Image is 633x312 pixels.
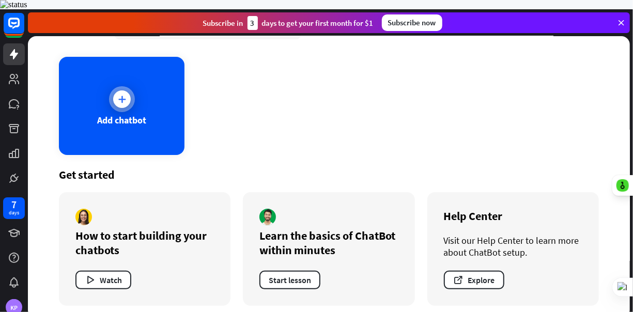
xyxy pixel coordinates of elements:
div: How to start building your chatbots [75,228,214,257]
button: Explore [444,271,504,289]
div: Get started [59,167,599,182]
div: Subscribe now [382,14,442,31]
div: days [9,209,19,216]
div: 3 [248,16,258,30]
div: 7 [11,200,17,209]
button: Start lesson [259,271,320,289]
img: author [259,209,276,225]
button: Open LiveChat chat widget [8,4,39,35]
button: Watch [75,271,131,289]
img: OneKey Logo [616,179,629,192]
div: Visit our Help Center to learn more about ChatBot setup. [444,235,582,258]
a: 7 days [3,197,25,219]
img: author [75,209,92,225]
div: Add chatbot [97,114,146,126]
div: Learn the basics of ChatBot within minutes [259,228,398,257]
div: Help Center [444,209,582,223]
div: Subscribe in days to get your first month for $1 [203,16,374,30]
